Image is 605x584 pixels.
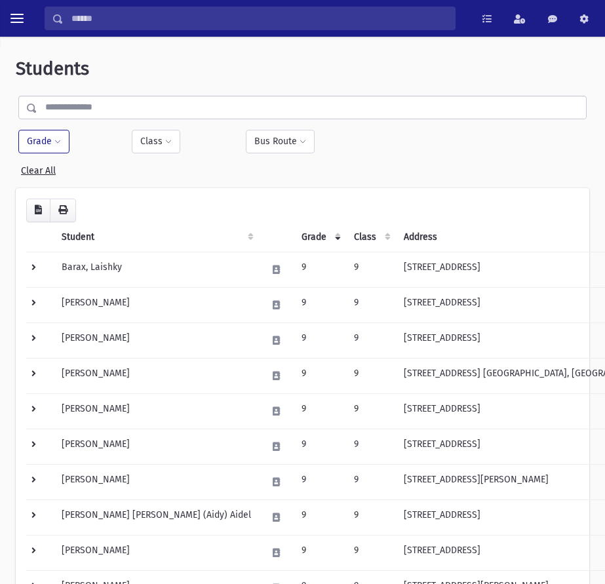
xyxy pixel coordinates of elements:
td: 9 [294,535,346,570]
td: 9 [294,499,346,535]
button: Bus Route [246,130,315,153]
td: 9 [294,429,346,464]
td: 9 [346,287,396,322]
input: Search [64,7,455,30]
td: [PERSON_NAME] [54,393,259,429]
td: [PERSON_NAME] [54,535,259,570]
td: 9 [346,499,396,535]
td: Barax, Laishky [54,252,259,287]
a: Clear All [21,160,56,176]
td: [PERSON_NAME] [54,429,259,464]
button: toggle menu [5,7,29,30]
th: Grade: activate to sort column ascending [294,222,346,252]
td: 9 [346,393,396,429]
td: 9 [346,358,396,393]
td: [PERSON_NAME] [54,464,259,499]
td: 9 [294,464,346,499]
td: 9 [346,429,396,464]
span: Students [16,58,89,79]
td: [PERSON_NAME] [54,322,259,358]
th: Class: activate to sort column ascending [346,222,396,252]
td: 9 [346,535,396,570]
td: 9 [294,358,346,393]
td: 9 [294,322,346,358]
td: [PERSON_NAME] [54,287,259,322]
button: Print [50,199,76,222]
td: 9 [346,252,396,287]
th: Student: activate to sort column ascending [54,222,259,252]
td: [PERSON_NAME] [PERSON_NAME] (Aidy) Aidel [54,499,259,535]
td: 9 [294,252,346,287]
td: 9 [346,322,396,358]
td: 9 [346,464,396,499]
button: Grade [18,130,69,153]
td: 9 [294,393,346,429]
button: CSV [26,199,50,222]
td: [PERSON_NAME] [54,358,259,393]
button: Class [132,130,180,153]
td: 9 [294,287,346,322]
